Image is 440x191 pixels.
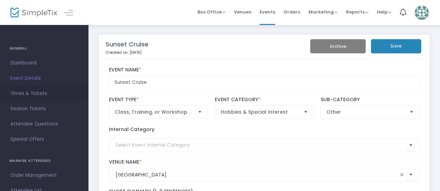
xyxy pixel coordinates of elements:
span: Reports [346,9,369,15]
button: Select [195,105,205,119]
span: clear [398,171,406,179]
span: Attendee Questions [10,120,78,129]
span: Events [260,3,275,21]
label: Event Name [109,67,420,73]
span: Order Management [10,171,78,180]
button: Save [371,39,421,53]
button: Select [406,138,416,152]
span: Dashboard [10,59,78,68]
span: Other [327,108,404,115]
button: Select [406,168,416,182]
span: Special Offers [10,135,78,144]
label: Sub-Category [321,97,420,103]
span: Marketing [308,9,338,15]
span: Help [377,9,391,15]
input: Select Event Internal Category [116,141,406,149]
span: Orders [284,3,300,21]
input: Select Venue [116,171,398,179]
button: Select [301,105,311,119]
span: Hobbies & Special Interest [221,108,298,115]
span: Season Tickets [10,104,78,113]
button: Archive [310,39,366,53]
button: Select [407,105,416,119]
span: Class, Training, or Workshop [115,108,193,115]
input: Enter Event Name [109,76,420,90]
span: Venues [234,3,251,21]
span: Times & Tickets [10,89,78,98]
h4: MANAGE ATTENDEES [9,154,79,168]
label: Internal Category [109,126,154,133]
span: Event Details [10,74,78,83]
label: Venue Name [109,159,420,165]
label: Event Category [215,97,314,103]
m-panel-title: Sunset Cruise [105,40,149,49]
h4: GENERAL [9,42,79,55]
label: Event Type [109,97,208,103]
span: Box Office [197,9,226,15]
p: Created on: [DATE] [105,50,317,55]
